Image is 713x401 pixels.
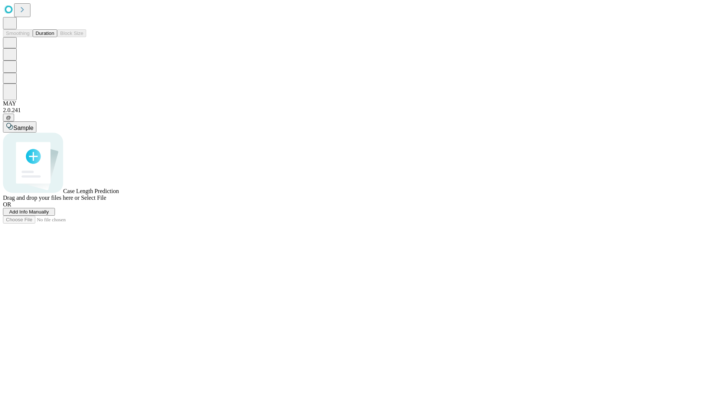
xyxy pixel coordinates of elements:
[3,114,14,121] button: @
[13,125,33,131] span: Sample
[3,100,710,107] div: MAY
[33,29,57,37] button: Duration
[3,121,36,133] button: Sample
[3,29,33,37] button: Smoothing
[3,208,55,216] button: Add Info Manually
[9,209,49,215] span: Add Info Manually
[57,29,86,37] button: Block Size
[3,107,710,114] div: 2.0.241
[3,201,11,208] span: OR
[81,195,106,201] span: Select File
[63,188,119,194] span: Case Length Prediction
[6,115,11,120] span: @
[3,195,79,201] span: Drag and drop your files here or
